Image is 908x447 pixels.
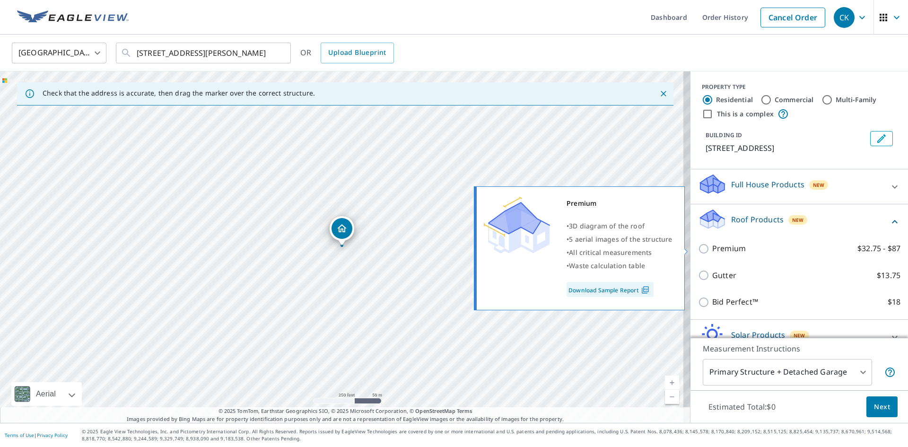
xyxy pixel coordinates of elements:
span: All critical measurements [569,248,652,257]
p: $18 [888,296,900,308]
span: 5 aerial images of the structure [569,235,672,244]
span: Next [874,401,890,413]
label: Commercial [775,95,814,105]
div: Aerial [33,382,59,406]
span: Your report will include the primary structure and a detached garage if one exists. [884,367,896,378]
p: [STREET_ADDRESS] [706,142,866,154]
a: Current Level 17, Zoom In [665,376,679,390]
p: Solar Products [731,329,785,341]
p: $32.75 - $87 [857,243,900,254]
span: New [794,332,805,339]
input: Search by address or latitude-longitude [137,40,271,66]
a: Upload Blueprint [321,43,393,63]
div: Premium [567,197,672,210]
p: | [5,432,68,438]
div: Primary Structure + Detached Garage [703,359,872,386]
p: © 2025 Eagle View Technologies, Inc. and Pictometry International Corp. All Rights Reserved. Repo... [82,428,903,442]
a: Download Sample Report [567,282,654,297]
span: New [813,181,825,189]
span: Waste calculation table [569,261,645,270]
button: Next [866,396,898,418]
a: Cancel Order [760,8,825,27]
div: Solar ProductsNew [698,324,900,351]
div: Aerial [11,382,82,406]
a: Terms of Use [5,432,34,438]
a: OpenStreetMap [415,407,455,414]
p: Estimated Total: $0 [701,396,783,417]
button: Close [657,88,670,100]
div: • [567,219,672,233]
div: CK [834,7,855,28]
button: Edit building 1 [870,131,893,146]
a: Current Level 17, Zoom Out [665,390,679,404]
label: Residential [716,95,753,105]
span: Upload Blueprint [328,47,386,59]
p: $13.75 [877,270,900,281]
p: Full House Products [731,179,804,190]
div: • [567,246,672,259]
div: Full House ProductsNew [698,173,900,200]
div: [GEOGRAPHIC_DATA] [12,40,106,66]
div: • [567,259,672,272]
label: This is a complex [717,109,774,119]
div: Roof ProductsNew [698,208,900,235]
div: OR [300,43,394,63]
p: Premium [712,243,746,254]
img: EV Logo [17,10,129,25]
p: Roof Products [731,214,784,225]
img: Premium [484,197,550,254]
div: PROPERTY TYPE [702,83,897,91]
p: Measurement Instructions [703,343,896,354]
span: 3D diagram of the roof [569,221,645,230]
a: Privacy Policy [37,432,68,438]
span: © 2025 TomTom, Earthstar Geographics SIO, © 2025 Microsoft Corporation, © [218,407,472,415]
div: • [567,233,672,246]
span: New [792,216,804,224]
p: Bid Perfect™ [712,296,758,308]
a: Terms [457,407,472,414]
label: Multi-Family [836,95,877,105]
p: Check that the address is accurate, then drag the marker over the correct structure. [43,89,315,97]
p: Gutter [712,270,736,281]
img: Pdf Icon [639,286,652,294]
div: Dropped pin, building 1, Residential property, 5543 Primavera Dr Mentor, OH 44060 [330,216,354,245]
p: BUILDING ID [706,131,742,139]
